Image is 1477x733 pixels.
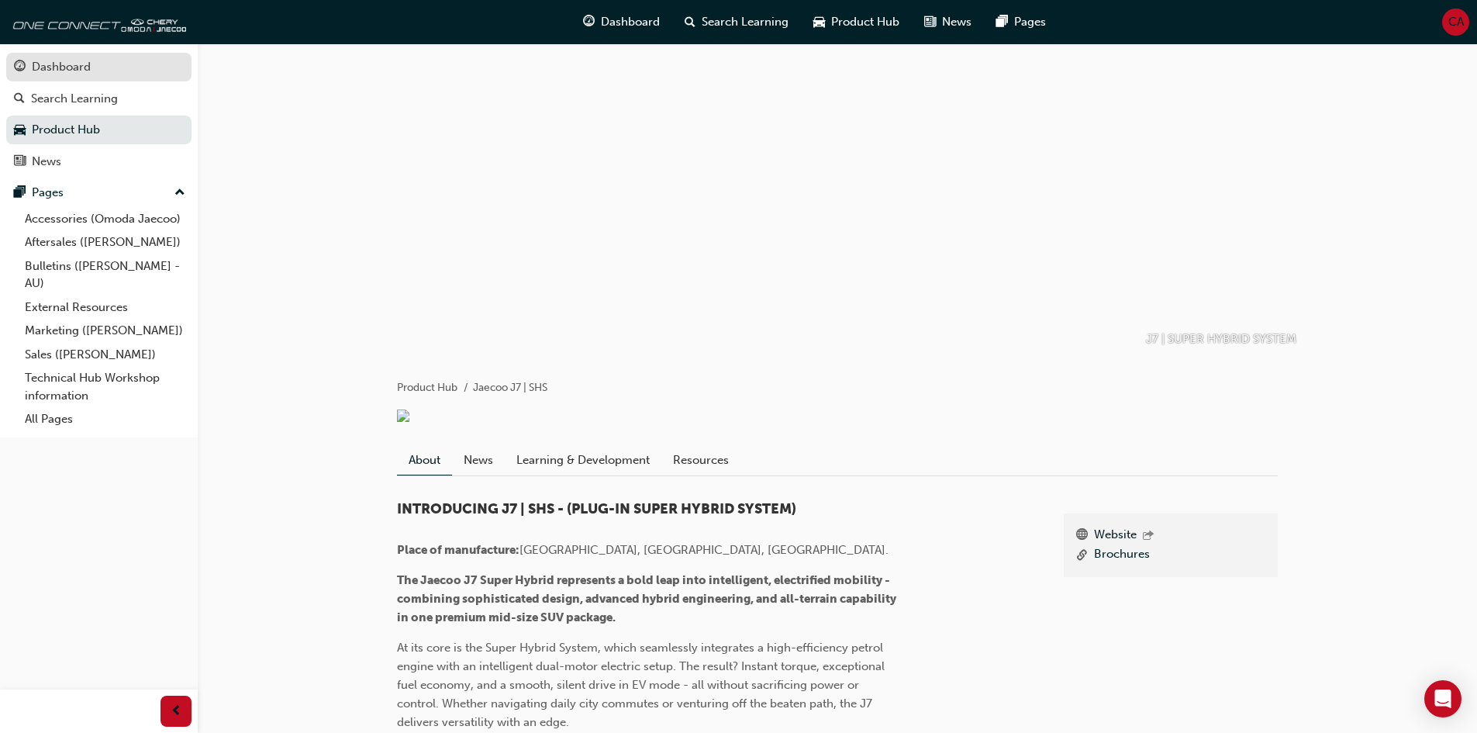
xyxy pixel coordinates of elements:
li: Jaecoo J7 | SHS [473,379,547,397]
span: CA [1448,13,1464,31]
a: Marketing ([PERSON_NAME]) [19,319,192,343]
button: Pages [6,178,192,207]
span: outbound-icon [1143,530,1154,543]
span: The Jaecoo J7 Super Hybrid represents a bold leap into intelligent, electrified mobility - combin... [397,573,899,624]
a: Search Learning [6,85,192,113]
a: news-iconNews [912,6,984,38]
a: About [397,445,452,475]
span: [GEOGRAPHIC_DATA], [GEOGRAPHIC_DATA], [GEOGRAPHIC_DATA]. [519,543,889,557]
span: pages-icon [996,12,1008,32]
span: pages-icon [14,186,26,200]
a: guage-iconDashboard [571,6,672,38]
a: External Resources [19,296,192,320]
p: J7 | SUPER HYBRID SYSTEM [1146,330,1296,348]
span: car-icon [14,123,26,137]
a: Brochures [1094,545,1150,565]
a: Aftersales ([PERSON_NAME]) [19,230,192,254]
span: Product Hub [831,13,899,31]
div: News [32,153,61,171]
a: car-iconProduct Hub [801,6,912,38]
a: All Pages [19,407,192,431]
span: Dashboard [601,13,660,31]
a: Resources [661,445,740,475]
div: Pages [32,184,64,202]
div: Dashboard [32,58,91,76]
a: Accessories (Omoda Jaecoo) [19,207,192,231]
span: news-icon [14,155,26,169]
a: Product Hub [6,116,192,144]
a: News [6,147,192,176]
span: Search Learning [702,13,789,31]
a: Sales ([PERSON_NAME]) [19,343,192,367]
a: Learning & Development [505,445,661,475]
span: search-icon [685,12,695,32]
span: At its core is the Super Hybrid System, which seamlessly integrates a high-efficiency petrol engi... [397,641,888,729]
a: pages-iconPages [984,6,1058,38]
a: Product Hub [397,381,457,394]
a: Technical Hub Workshop information [19,366,192,407]
span: news-icon [924,12,936,32]
button: CA [1442,9,1469,36]
span: car-icon [813,12,825,32]
span: www-icon [1076,526,1088,546]
a: Dashboard [6,53,192,81]
a: Website [1094,526,1137,546]
span: News [942,13,971,31]
div: Open Intercom Messenger [1424,680,1461,717]
a: Bulletins ([PERSON_NAME] - AU) [19,254,192,296]
a: News [452,445,505,475]
span: Pages [1014,13,1046,31]
span: prev-icon [171,702,182,721]
img: oneconnect [8,6,186,37]
span: INTRODUCING J7 | SHS - (PLUG-IN SUPER HYBRID SYSTEM) [397,500,796,517]
span: search-icon [14,92,25,106]
button: DashboardSearch LearningProduct HubNews [6,50,192,178]
span: guage-icon [14,61,26,74]
div: Search Learning [31,90,118,108]
span: up-icon [174,183,185,203]
span: Place of manufacture: [397,543,519,557]
span: link-icon [1076,545,1088,565]
span: guage-icon [583,12,595,32]
img: 083345eb-3a71-48fb-bc96-1d392e9597f8.png [397,410,409,422]
a: search-iconSearch Learning [672,6,801,38]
